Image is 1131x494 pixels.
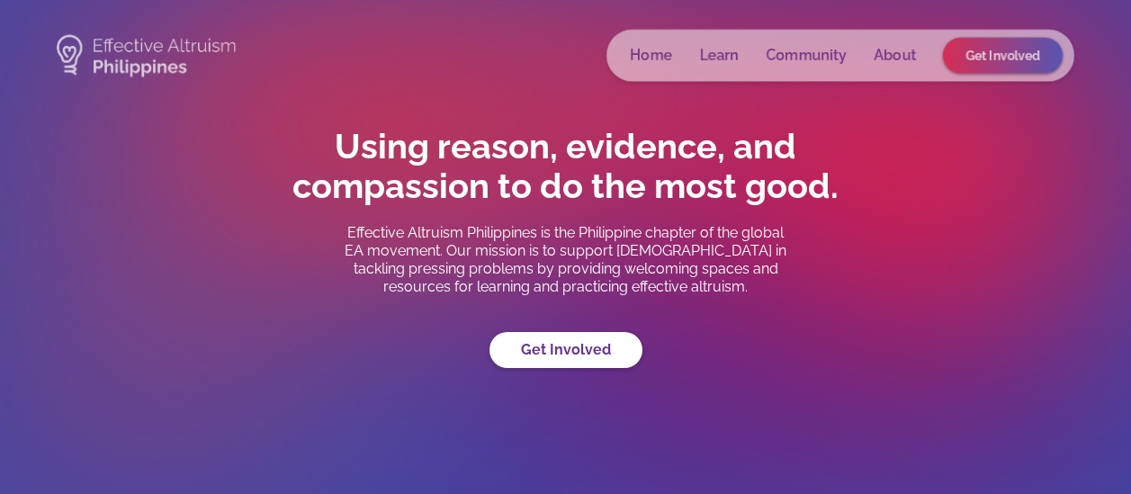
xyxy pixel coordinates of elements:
[965,49,1040,63] span: Get Involved
[630,47,672,65] a: Home
[251,127,881,206] h1: Using reason, evidence, and compassion to do the most good.
[943,38,1063,74] a: Get Involved
[489,332,642,368] a: Get Involved
[699,47,739,65] a: Learn
[874,47,916,65] a: About
[766,47,847,65] a: Community
[341,224,791,296] p: Effective Altruism Philippines is the Philippine chapter of the global EA movement. Our mission i...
